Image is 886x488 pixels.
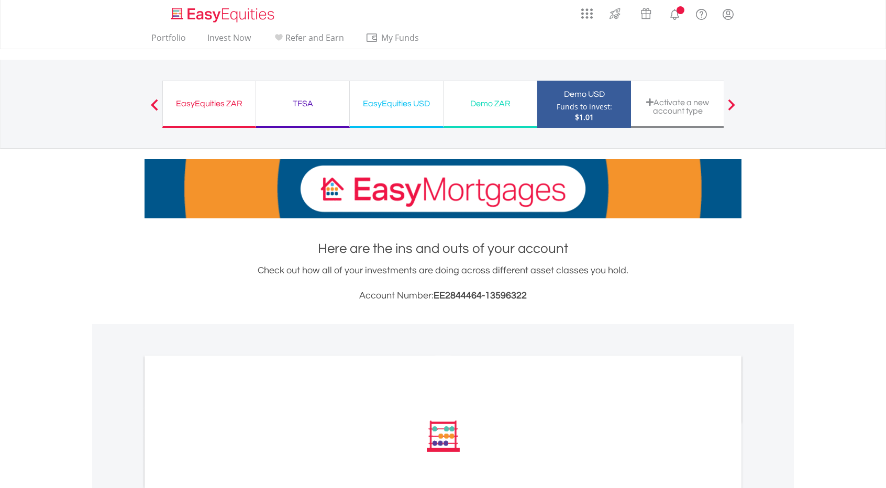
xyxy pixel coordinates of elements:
[574,3,600,19] a: AppsGrid
[661,3,688,24] a: Notifications
[637,98,718,115] div: Activate a new account type
[268,32,348,49] a: Refer and Earn
[147,32,190,49] a: Portfolio
[581,8,593,19] img: grid-menu-icon.svg
[544,87,625,102] div: Demo USD
[630,3,661,22] a: Vouchers
[557,102,612,112] div: Funds to invest:
[145,289,741,303] h3: Account Number:
[145,239,741,258] h1: Here are the ins and outs of your account
[203,32,255,49] a: Invest Now
[145,159,741,218] img: EasyMortage Promotion Banner
[450,96,530,111] div: Demo ZAR
[356,96,437,111] div: EasyEquities USD
[169,96,249,111] div: EasyEquities ZAR
[434,291,527,301] span: EE2844464-13596322
[637,5,655,22] img: vouchers-v2.svg
[169,6,279,24] img: EasyEquities_Logo.png
[606,5,624,22] img: thrive-v2.svg
[688,3,715,24] a: FAQ's and Support
[167,3,279,24] a: Home page
[366,31,434,45] span: My Funds
[262,96,343,111] div: TFSA
[145,263,741,303] div: Check out how all of your investments are doing across different asset classes you hold.
[715,3,741,26] a: My Profile
[575,112,594,122] span: $1.01
[285,32,344,43] span: Refer and Earn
